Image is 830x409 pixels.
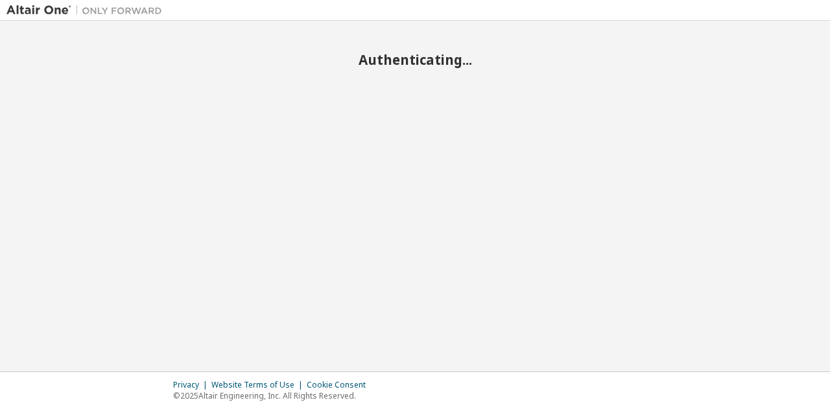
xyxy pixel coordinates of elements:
[173,390,373,401] p: © 2025 Altair Engineering, Inc. All Rights Reserved.
[6,4,169,17] img: Altair One
[211,380,307,390] div: Website Terms of Use
[173,380,211,390] div: Privacy
[6,51,824,68] h2: Authenticating...
[307,380,373,390] div: Cookie Consent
